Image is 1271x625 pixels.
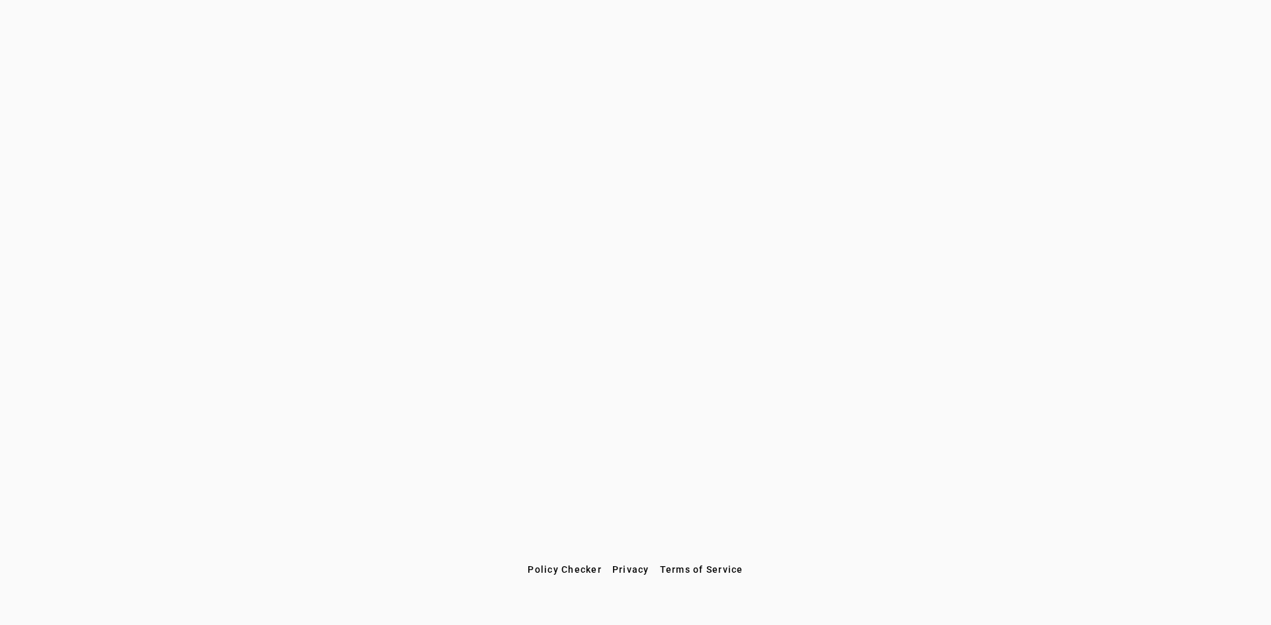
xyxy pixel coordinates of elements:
span: Terms of Service [660,564,743,575]
span: Policy Checker [528,564,602,575]
span: Privacy [612,564,649,575]
button: Policy Checker [522,558,607,581]
button: Terms of Service [655,558,749,581]
button: Privacy [607,558,655,581]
